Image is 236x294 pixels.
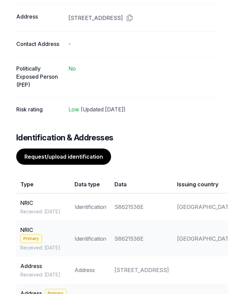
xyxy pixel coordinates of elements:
span: Received: [DATE] [20,244,66,251]
th: Data type [70,176,110,193]
h3: Identification & Addresses [16,132,113,143]
button: Request/upload identification [16,149,111,165]
span: NRIC [20,199,33,206]
div: [STREET_ADDRESS] [68,12,220,23]
div: Received: [DATE] [20,271,66,278]
span: (Updated [DATE]) [81,106,126,113]
div: [STREET_ADDRESS] [114,266,169,274]
td: Identification [70,220,110,257]
div: - [68,40,220,48]
th: Data [110,176,173,193]
dt: Politically Exposed Person (PEP) [16,64,63,89]
dt: Risk rating [16,105,63,113]
span: Primary [20,234,42,243]
dd: No [68,64,220,89]
span: Low [68,106,79,113]
span: NRIC [20,226,33,233]
span: Received: [DATE] [20,208,66,215]
th: Type [16,176,70,193]
div: S8621536E [114,235,169,243]
td: Address [70,257,110,284]
span: Address [20,263,42,269]
dt: Contact Address [16,40,63,48]
div: S8621536E [114,203,169,211]
dt: Address [16,12,63,23]
td: Identification [70,193,110,221]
